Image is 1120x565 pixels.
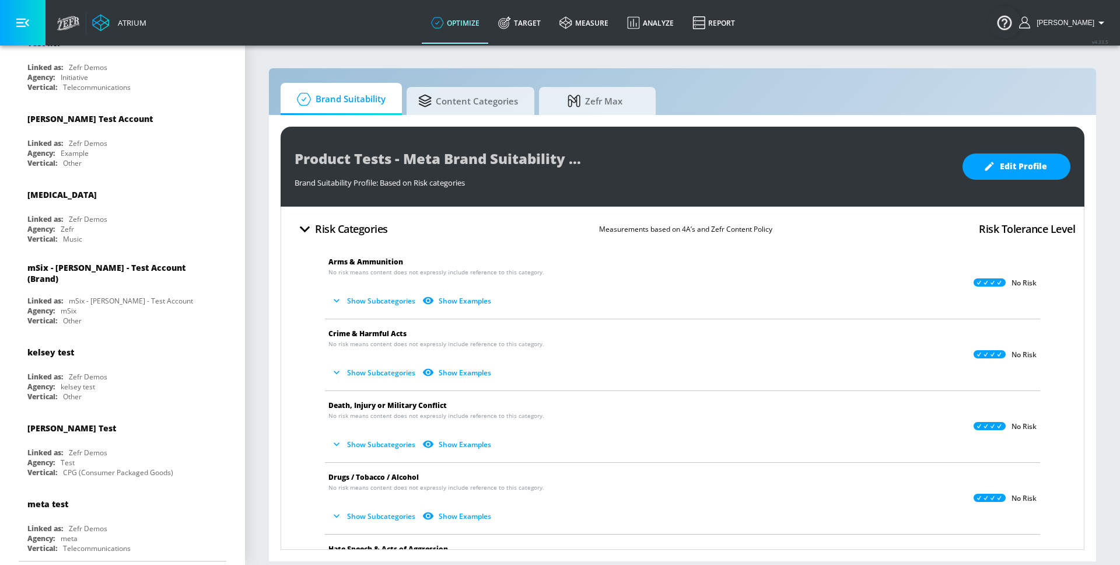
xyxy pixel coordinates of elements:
[328,257,403,267] span: Arms & Ammunition
[683,2,744,44] a: Report
[295,172,951,188] div: Brand Suitability Profile: Based on Risk categories
[979,221,1075,237] h4: Risk Tolerance Level
[19,256,226,329] div: mSix - [PERSON_NAME] - Test Account (Brand)Linked as:mSix - [PERSON_NAME] - Test AccountAgency:mS...
[69,214,107,224] div: Zefr Demos
[19,490,226,556] div: meta testLinked as:Zefr DemosAgency:metaVertical:Telecommunications
[27,372,63,382] div: Linked as:
[19,29,226,95] div: Test INILinked as:Zefr DemosAgency:InitiativeVertical:Telecommunications
[19,338,226,404] div: kelsey testLinked as:Zefr DemosAgency:kelsey testVertical:Other
[69,372,107,382] div: Zefr Demos
[418,87,518,115] span: Content Categories
[19,104,226,171] div: [PERSON_NAME] Test AccountLinked as:Zefr DemosAgency:ExampleVertical:Other
[63,234,82,244] div: Music
[27,148,55,158] div: Agency:
[27,423,116,434] div: [PERSON_NAME] Test
[61,458,75,468] div: Test
[290,215,393,243] button: Risk Categories
[292,85,386,113] span: Brand Suitability
[27,306,55,316] div: Agency:
[19,414,226,480] div: [PERSON_NAME] TestLinked as:Zefr DemosAgency:TestVertical:CPG (Consumer Packaged Goods)
[27,296,63,306] div: Linked as:
[27,113,153,124] div: [PERSON_NAME] Test Account
[61,72,88,82] div: Initiative
[19,180,226,247] div: [MEDICAL_DATA]Linked as:Zefr DemosAgency:ZefrVertical:Music
[63,392,82,402] div: Other
[27,382,55,392] div: Agency:
[63,158,82,168] div: Other
[27,543,57,553] div: Vertical:
[27,533,55,543] div: Agency:
[1092,39,1108,45] span: v 4.33.5
[328,329,407,339] span: Crime & Harmful Acts
[27,458,55,468] div: Agency:
[92,14,146,32] a: Atrium
[63,468,173,477] div: CPG (Consumer Packaged Goods)
[27,189,97,200] div: [MEDICAL_DATA]
[27,448,63,458] div: Linked as:
[420,291,496,311] button: Show Examples
[328,483,544,492] span: No risk means content does not expressly include reference to this category.
[986,159,1047,174] span: Edit Profile
[420,435,496,454] button: Show Examples
[69,524,107,533] div: Zefr Demos
[69,296,193,306] div: mSix - [PERSON_NAME] - Test Account
[328,411,544,420] span: No risk means content does not expressly include reference to this category.
[61,306,76,316] div: mSix
[63,543,131,553] div: Telecommunications
[63,316,82,326] div: Other
[328,544,448,554] span: Hate Speech & Acts of Aggression
[551,87,639,115] span: Zefr Max
[315,221,388,237] h4: Risk Categories
[63,82,131,92] div: Telecommunications
[27,392,57,402] div: Vertical:
[61,533,78,543] div: meta
[69,62,107,72] div: Zefr Demos
[328,363,420,382] button: Show Subcategories
[599,223,772,235] p: Measurements based on 4A’s and Zefr Content Policy
[27,82,57,92] div: Vertical:
[69,448,107,458] div: Zefr Demos
[328,507,420,526] button: Show Subcategories
[61,382,95,392] div: kelsey test
[328,472,419,482] span: Drugs / Tobacco / Alcohol
[1012,494,1037,503] p: No Risk
[420,507,496,526] button: Show Examples
[328,435,420,454] button: Show Subcategories
[27,62,63,72] div: Linked as:
[27,468,57,477] div: Vertical:
[489,2,550,44] a: Target
[328,400,447,410] span: Death, Injury or Military Conflict
[27,158,57,168] div: Vertical:
[27,316,57,326] div: Vertical:
[27,262,207,284] div: mSix - [PERSON_NAME] - Test Account (Brand)
[1012,278,1037,288] p: No Risk
[1019,16,1108,30] button: [PERSON_NAME]
[27,498,68,510] div: meta test
[61,148,89,158] div: Example
[27,234,57,244] div: Vertical:
[422,2,489,44] a: optimize
[27,224,55,234] div: Agency:
[328,340,544,348] span: No risk means content does not expressly include reference to this category.
[963,154,1070,180] button: Edit Profile
[69,138,107,148] div: Zefr Demos
[1012,350,1037,360] p: No Risk
[113,18,146,28] div: Atrium
[61,224,74,234] div: Zefr
[1032,19,1094,27] span: login as: humberto.barrera@zefr.com
[27,524,63,533] div: Linked as:
[27,214,63,224] div: Linked as:
[420,363,496,382] button: Show Examples
[988,6,1021,39] button: Open Resource Center
[27,72,55,82] div: Agency:
[328,291,420,311] button: Show Subcategories
[1012,422,1037,431] p: No Risk
[27,347,74,358] div: kelsey test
